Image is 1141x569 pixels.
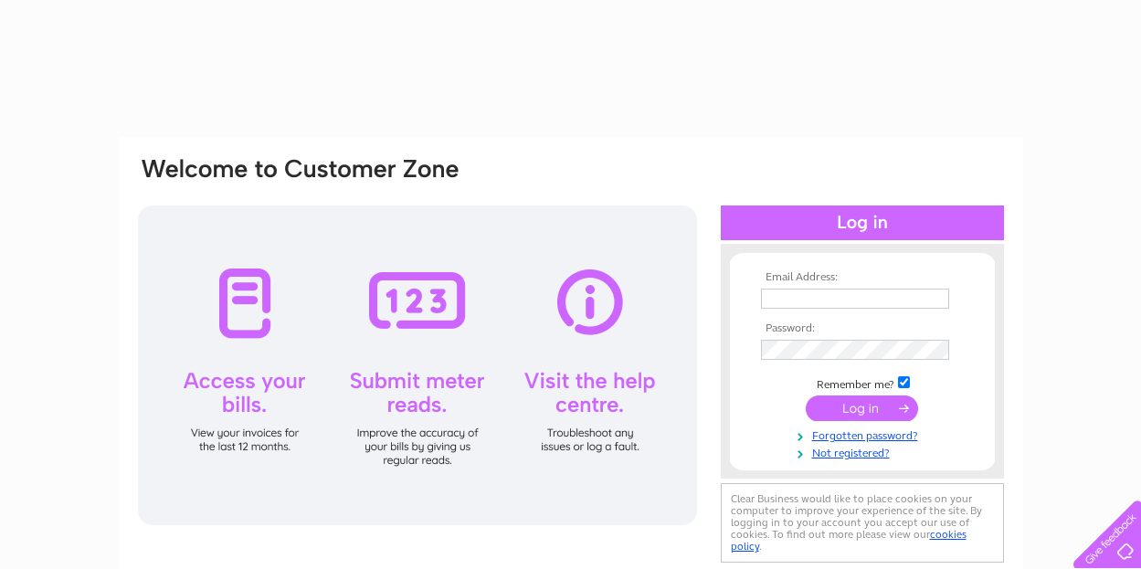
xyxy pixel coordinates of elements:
[761,426,968,443] a: Forgotten password?
[731,528,967,553] a: cookies policy
[721,483,1004,563] div: Clear Business would like to place cookies on your computer to improve your experience of the sit...
[756,374,968,392] td: Remember me?
[756,322,968,335] th: Password:
[761,443,968,460] a: Not registered?
[806,395,918,421] input: Submit
[756,271,968,284] th: Email Address:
